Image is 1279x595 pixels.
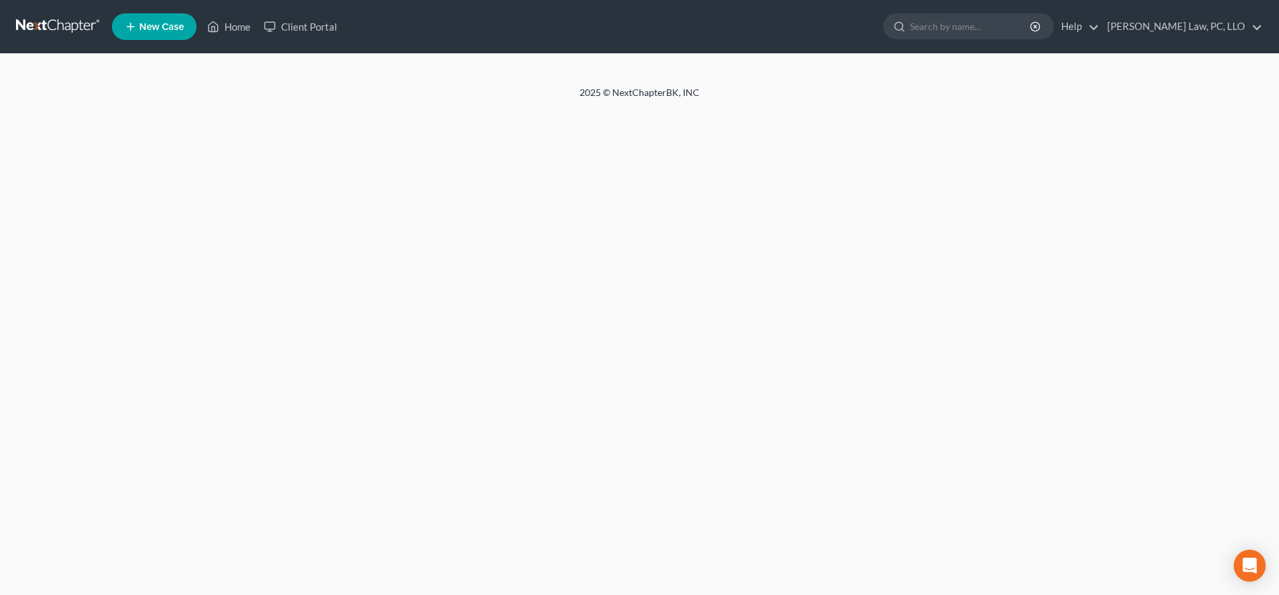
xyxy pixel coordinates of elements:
input: Search by name... [910,14,1032,39]
div: 2025 © NextChapterBK, INC [260,86,1019,110]
a: Client Portal [257,15,344,39]
div: Open Intercom Messenger [1234,550,1266,582]
a: Home [201,15,257,39]
a: Help [1055,15,1099,39]
a: [PERSON_NAME] Law, PC, LLO [1100,15,1262,39]
span: New Case [139,22,184,32]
